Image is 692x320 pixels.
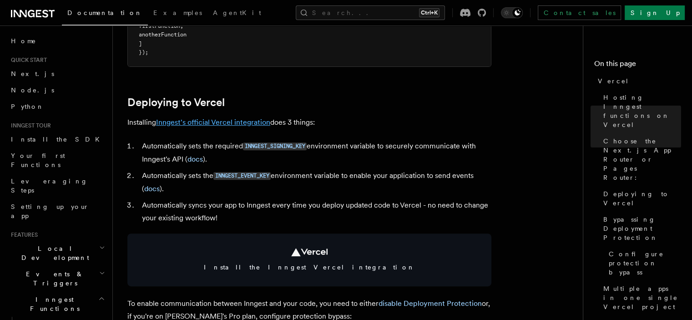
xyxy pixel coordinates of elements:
[11,136,105,143] span: Install the SDK
[7,122,51,129] span: Inngest tour
[538,5,621,20] a: Contact sales
[127,96,225,109] a: Deploying to Vercel
[207,3,267,25] a: AgentKit
[11,70,54,77] span: Next.js
[598,76,629,86] span: Vercel
[213,9,261,16] span: AgentKit
[7,244,99,262] span: Local Development
[127,116,491,129] p: Installing does 3 things:
[419,8,439,17] kbd: Ctrl+K
[11,103,44,110] span: Python
[7,231,38,239] span: Features
[600,280,681,315] a: Multiple apps in one single Vercel project
[243,142,307,150] a: INNGEST_SIGNING_KEY
[213,172,271,180] code: INNGEST_EVENT_KEY
[7,82,107,98] a: Node.js
[187,155,203,163] a: docs
[67,9,142,16] span: Documentation
[603,137,681,182] span: Choose the Next.js App Router or Pages Router:
[603,284,681,311] span: Multiple apps in one single Vercel project
[180,23,183,29] span: ,
[7,173,107,198] a: Leveraging Steps
[7,56,47,64] span: Quick start
[600,133,681,186] a: Choose the Next.js App Router or Pages Router:
[127,234,491,286] a: Install the Inngest Vercel integration
[600,186,681,211] a: Deploying to Vercel
[139,31,187,38] span: anotherFunction
[11,86,54,94] span: Node.js
[600,89,681,133] a: Hosting Inngest functions on Vercel
[7,98,107,115] a: Python
[603,189,681,208] span: Deploying to Vercel
[153,9,202,16] span: Examples
[7,269,99,288] span: Events & Triggers
[156,118,270,127] a: Inngest's official Vercel integration
[139,41,142,47] span: ]
[609,249,681,277] span: Configure protection bypass
[139,169,491,195] li: Automatically sets the environment variable to enable your application to send events ( ).
[11,178,88,194] span: Leveraging Steps
[62,3,148,25] a: Documentation
[11,152,65,168] span: Your first Functions
[213,171,271,180] a: INNGEST_EVENT_KEY
[7,295,98,313] span: Inngest Functions
[7,266,107,291] button: Events & Triggers
[600,211,681,246] a: Bypassing Deployment Protection
[7,198,107,224] a: Setting up your app
[139,140,491,166] li: Automatically sets the required environment variable to securely communicate with Inngest's API ( ).
[7,147,107,173] a: Your first Functions
[625,5,685,20] a: Sign Up
[7,131,107,147] a: Install the SDK
[594,73,681,89] a: Vercel
[603,215,681,242] span: Bypassing Deployment Protection
[139,199,491,224] li: Automatically syncs your app to Inngest every time you deploy updated code to Vercel - no need to...
[603,93,681,129] span: Hosting Inngest functions on Vercel
[594,58,681,73] h4: On this page
[138,263,480,272] span: Install the Inngest Vercel integration
[144,184,160,193] a: docs
[7,66,107,82] a: Next.js
[296,5,445,20] button: Search...Ctrl+K
[139,23,180,29] span: firstFunction
[7,240,107,266] button: Local Development
[605,246,681,280] a: Configure protection bypass
[139,49,148,56] span: });
[7,33,107,49] a: Home
[243,142,307,150] code: INNGEST_SIGNING_KEY
[501,7,523,18] button: Toggle dark mode
[11,203,89,219] span: Setting up your app
[7,291,107,317] button: Inngest Functions
[148,3,207,25] a: Examples
[11,36,36,46] span: Home
[379,299,482,308] a: disable Deployment Protection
